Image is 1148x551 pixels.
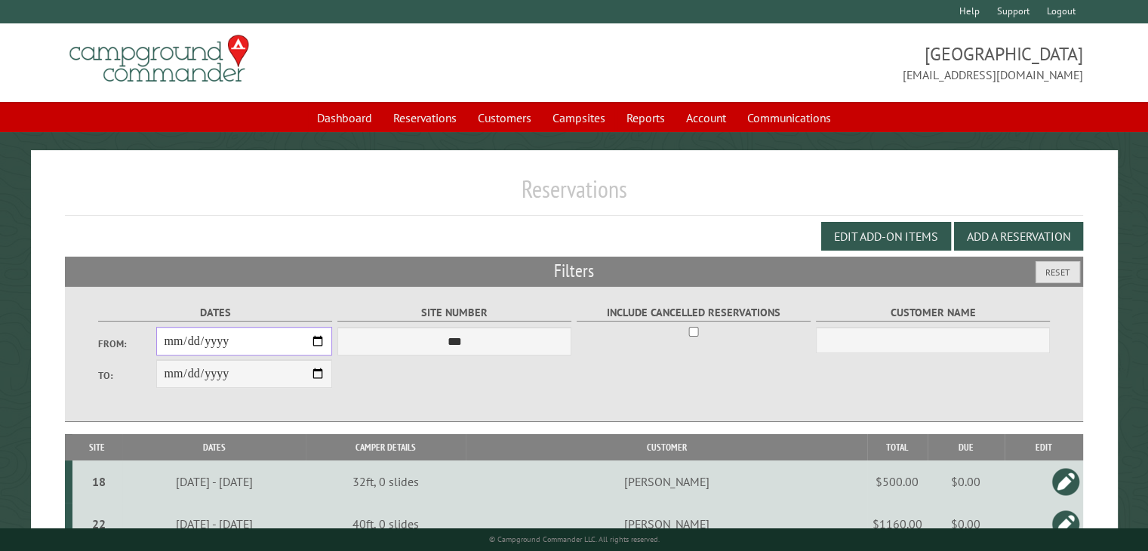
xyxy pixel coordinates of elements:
[867,434,928,460] th: Total
[306,503,466,545] td: 40ft, 0 slides
[954,222,1083,251] button: Add a Reservation
[98,368,157,383] label: To:
[489,534,660,544] small: © Campground Commander LLC. All rights reserved.
[65,29,254,88] img: Campground Commander
[574,42,1083,84] span: [GEOGRAPHIC_DATA] [EMAIL_ADDRESS][DOMAIN_NAME]
[867,460,928,503] td: $500.00
[78,516,119,531] div: 22
[821,222,951,251] button: Edit Add-on Items
[308,103,381,132] a: Dashboard
[466,434,866,460] th: Customer
[78,474,119,489] div: 18
[384,103,466,132] a: Reservations
[469,103,540,132] a: Customers
[125,516,303,531] div: [DATE] - [DATE]
[738,103,840,132] a: Communications
[1005,434,1083,460] th: Edit
[543,103,614,132] a: Campsites
[122,434,306,460] th: Dates
[928,434,1005,460] th: Due
[928,460,1005,503] td: $0.00
[816,304,1051,322] label: Customer Name
[98,337,157,351] label: From:
[928,503,1005,545] td: $0.00
[466,460,866,503] td: [PERSON_NAME]
[306,434,466,460] th: Camper Details
[65,257,1083,285] h2: Filters
[867,503,928,545] td: $1160.00
[617,103,674,132] a: Reports
[98,304,333,322] label: Dates
[125,474,303,489] div: [DATE] - [DATE]
[65,174,1083,216] h1: Reservations
[466,503,866,545] td: [PERSON_NAME]
[1036,261,1080,283] button: Reset
[677,103,735,132] a: Account
[337,304,572,322] label: Site Number
[306,460,466,503] td: 32ft, 0 slides
[72,434,122,460] th: Site
[577,304,811,322] label: Include Cancelled Reservations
